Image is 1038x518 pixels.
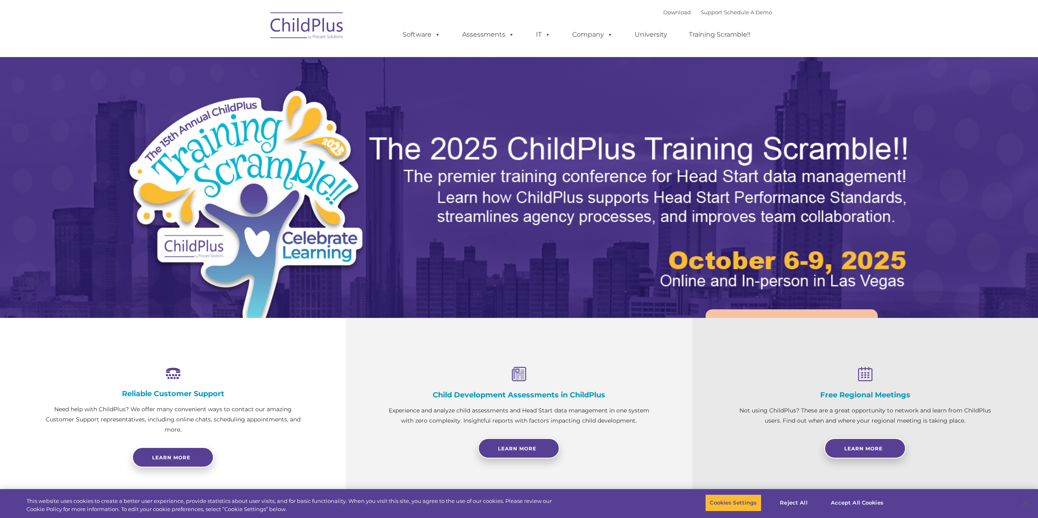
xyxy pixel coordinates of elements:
a: Download [663,9,691,15]
a: Support [701,9,722,15]
div: This website uses cookies to create a better user experience, provide statistics about user visit... [27,497,571,513]
h4: Free Regional Meetings [733,390,997,399]
a: Training Scramble!! [681,26,759,43]
a: IT [528,26,559,43]
span: Learn more [152,454,190,461]
font: | [663,9,772,15]
a: Learn More [706,309,878,355]
button: Reject All [768,494,819,511]
a: University [626,26,675,43]
span: Learn More [498,445,536,452]
a: Learn more [132,447,214,467]
button: Cookies Settings [705,494,761,511]
a: Company [564,26,621,43]
img: ChildPlus by Procare Solutions [266,7,348,47]
p: Experience and analyze child assessments and Head Start data management in one system with zero c... [387,406,651,426]
a: Schedule A Demo [724,9,772,15]
span: Phone number [113,87,148,93]
a: Assessments [454,26,522,43]
h4: Child Development Assessments in ChildPlus [387,390,651,399]
a: Software [394,26,449,43]
span: Last name [113,54,138,60]
button: Accept All Cookies [826,494,888,511]
p: Not using ChildPlus? These are a great opportunity to network and learn from ChildPlus users. Fin... [733,406,997,426]
a: Learn More [478,438,560,458]
p: Need help with ChildPlus? We offer many convenient ways to contact our amazing Customer Support r... [41,404,305,435]
h4: Reliable Customer Support [41,389,305,398]
a: Learn More [824,438,906,458]
span: Learn More [844,445,883,452]
button: Close [1016,494,1034,512]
